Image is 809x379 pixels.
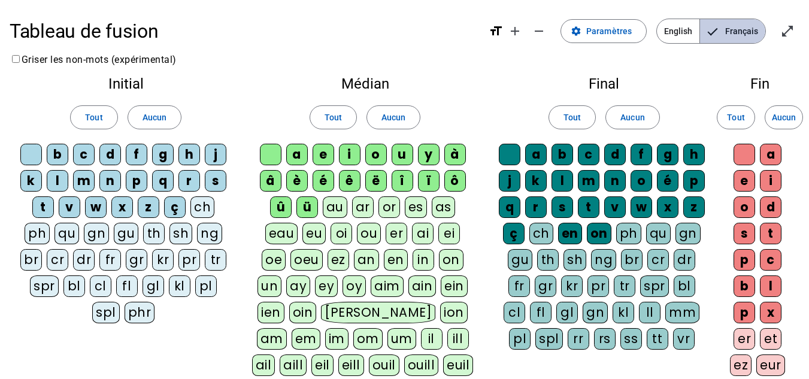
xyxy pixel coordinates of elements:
[10,54,177,65] label: Griser les non-mots (expérimental)
[116,275,138,297] div: fl
[561,275,583,297] div: kr
[323,196,347,218] div: au
[138,196,159,218] div: z
[313,144,334,165] div: e
[143,223,165,244] div: th
[734,249,755,271] div: p
[302,223,326,244] div: eu
[578,144,599,165] div: c
[59,196,80,218] div: v
[286,144,308,165] div: a
[315,275,338,297] div: ey
[594,328,616,350] div: rs
[683,170,705,192] div: p
[111,196,133,218] div: x
[578,170,599,192] div: m
[47,170,68,192] div: l
[620,110,644,125] span: Aucun
[439,249,463,271] div: on
[535,275,556,297] div: gr
[392,144,413,165] div: u
[378,196,400,218] div: or
[614,275,635,297] div: tr
[386,223,407,244] div: er
[489,24,503,38] mat-icon: format_size
[321,302,435,323] div: [PERSON_NAME]
[537,249,559,271] div: th
[152,249,174,271] div: kr
[252,77,478,91] h2: Médian
[509,328,531,350] div: pl
[73,144,95,165] div: c
[499,196,520,218] div: q
[73,170,95,192] div: m
[10,12,479,50] h1: Tableau de fusion
[734,328,755,350] div: er
[613,302,634,323] div: kl
[404,354,438,376] div: ouill
[197,223,222,244] div: ng
[529,223,553,244] div: ch
[665,302,699,323] div: mm
[19,77,232,91] h2: Initial
[604,196,626,218] div: v
[205,170,226,192] div: s
[683,144,705,165] div: h
[674,275,695,297] div: bl
[775,19,799,43] button: Entrer en plein écran
[290,249,323,271] div: oeu
[357,223,381,244] div: ou
[292,328,320,350] div: em
[734,223,755,244] div: s
[20,249,42,271] div: br
[32,196,54,218] div: t
[504,302,525,323] div: cl
[438,223,460,244] div: ei
[756,354,785,376] div: eur
[70,105,117,129] button: Tout
[503,223,525,244] div: ç
[499,170,520,192] div: j
[339,170,360,192] div: ê
[92,302,120,323] div: spl
[296,196,318,218] div: ü
[780,24,795,38] mat-icon: open_in_full
[190,196,214,218] div: ch
[700,19,765,43] span: Français
[252,354,275,376] div: ail
[675,223,701,244] div: gn
[647,328,668,350] div: tt
[99,144,121,165] div: d
[30,275,59,297] div: spr
[331,223,352,244] div: oi
[734,302,755,323] div: p
[325,328,349,350] div: im
[169,275,190,297] div: kl
[85,196,107,218] div: w
[84,223,109,244] div: gn
[552,144,573,165] div: b
[683,196,705,218] div: z
[535,328,563,350] div: spl
[552,196,573,218] div: s
[311,354,334,376] div: eil
[313,170,334,192] div: é
[657,19,699,43] span: English
[563,249,586,271] div: sh
[260,170,281,192] div: â
[178,249,200,271] div: pr
[586,24,632,38] span: Paramètres
[443,354,473,376] div: euil
[525,170,547,192] div: k
[760,302,781,323] div: x
[421,328,443,350] div: il
[114,223,138,244] div: gu
[503,19,527,43] button: Augmenter la taille de la police
[591,249,616,271] div: ng
[270,196,292,218] div: û
[657,170,678,192] div: é
[12,55,20,63] input: Griser les non-mots (expérimental)
[578,196,599,218] div: t
[352,196,374,218] div: ar
[408,275,437,297] div: ain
